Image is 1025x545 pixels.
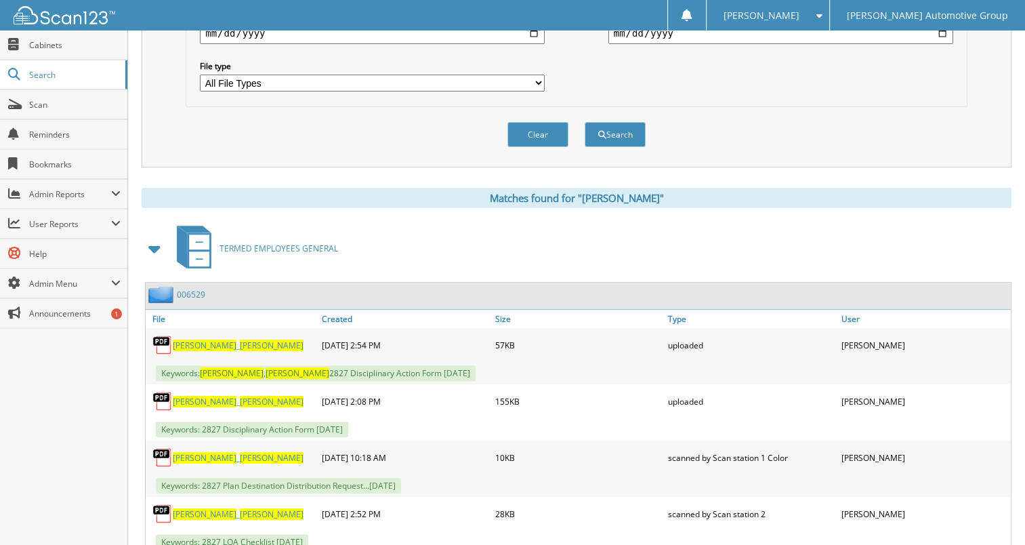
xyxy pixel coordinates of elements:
span: Reminders [29,129,121,140]
div: 1 [111,308,122,319]
a: Created [318,310,491,328]
a: User [838,310,1011,328]
div: Matches found for "[PERSON_NAME]" [142,188,1011,208]
img: scan123-logo-white.svg [14,6,115,24]
span: Cabinets [29,39,121,51]
a: [PERSON_NAME]_[PERSON_NAME] [173,508,304,520]
span: Bookmarks [29,159,121,170]
span: [PERSON_NAME] [173,452,236,464]
span: Admin Menu [29,278,111,289]
a: Size [492,310,665,328]
a: 006529 [177,289,205,300]
span: [PERSON_NAME] Automotive Group [847,12,1008,20]
div: uploaded [665,331,837,359]
span: [PERSON_NAME] [173,396,236,407]
div: 10KB [492,444,665,471]
span: [PERSON_NAME] [173,508,236,520]
span: User Reports [29,218,111,230]
span: Announcements [29,308,121,319]
span: [PERSON_NAME] [240,508,304,520]
span: [PERSON_NAME] [240,340,304,351]
a: [PERSON_NAME]_[PERSON_NAME] [173,340,304,351]
img: folder2.png [148,286,177,303]
img: PDF.png [152,447,173,468]
div: [PERSON_NAME] [838,388,1011,415]
span: Admin Reports [29,188,111,200]
img: PDF.png [152,335,173,355]
div: 57KB [492,331,665,359]
a: Type [665,310,837,328]
div: [PERSON_NAME] [838,331,1011,359]
div: scanned by Scan station 2 [665,500,837,527]
span: [PERSON_NAME] [724,12,799,20]
input: end [608,22,953,44]
div: 155KB [492,388,665,415]
a: [PERSON_NAME]_[PERSON_NAME] [173,396,304,407]
a: File [146,310,318,328]
div: [PERSON_NAME] [838,444,1011,471]
button: Clear [507,122,568,147]
span: Keywords: 2827 Disciplinary Action Form [DATE] [156,422,348,437]
div: uploaded [665,388,837,415]
img: PDF.png [152,504,173,524]
div: scanned by Scan station 1 Color [665,444,837,471]
span: [PERSON_NAME] [266,367,329,379]
div: [DATE] 2:08 PM [318,388,491,415]
span: Help [29,248,121,260]
span: [PERSON_NAME] [240,452,304,464]
div: 28KB [492,500,665,527]
span: Scan [29,99,121,110]
label: File type [200,60,545,72]
button: Search [585,122,646,147]
div: [PERSON_NAME] [838,500,1011,527]
span: Search [29,69,119,81]
span: Keywords: , 2827 Disciplinary Action Form [DATE] [156,365,476,381]
input: start [200,22,545,44]
span: [PERSON_NAME] [200,367,264,379]
span: [PERSON_NAME] [240,396,304,407]
a: TERMED EMPLOYEES GENERAL [169,222,338,275]
div: [DATE] 2:54 PM [318,331,491,359]
span: Keywords: 2827 Plan Destination Distribution Request...[DATE] [156,478,401,493]
img: PDF.png [152,391,173,411]
div: [DATE] 10:18 AM [318,444,491,471]
span: [PERSON_NAME] [173,340,236,351]
span: TERMED EMPLOYEES GENERAL [219,243,338,254]
div: [DATE] 2:52 PM [318,500,491,527]
a: [PERSON_NAME]_[PERSON_NAME] [173,452,304,464]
